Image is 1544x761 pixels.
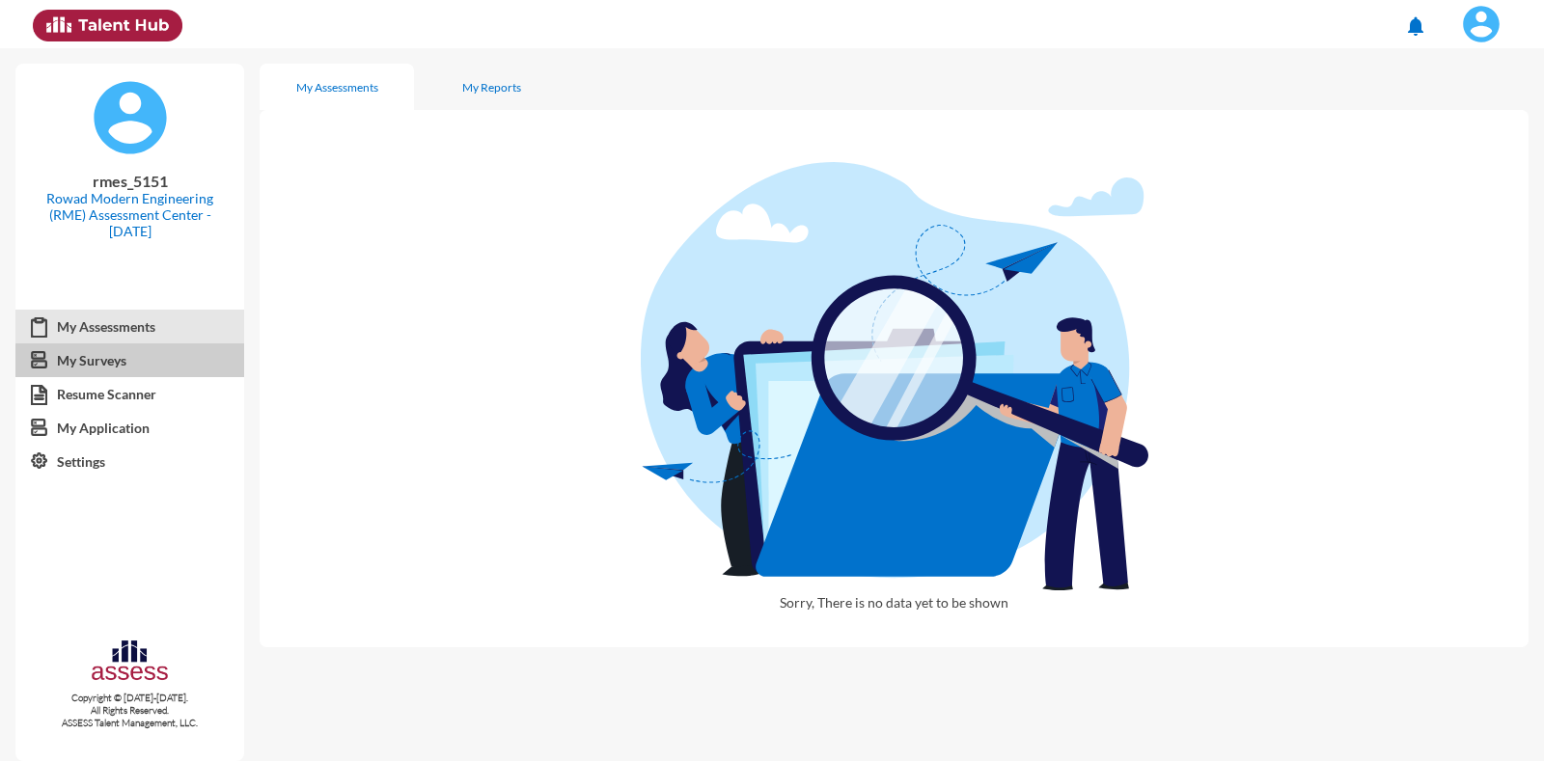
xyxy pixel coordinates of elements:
[296,80,378,95] div: My Assessments
[15,310,244,344] a: My Assessments
[15,445,244,479] a: Settings
[15,411,244,446] a: My Application
[15,343,244,378] a: My Surveys
[31,172,229,190] p: rmes_5151
[641,594,1148,626] p: Sorry, There is no data yet to be shown
[15,377,244,412] a: Resume Scanner
[15,692,244,729] p: Copyright © [DATE]-[DATE]. All Rights Reserved. ASSESS Talent Management, LLC.
[31,190,229,239] p: Rowad Modern Engineering (RME) Assessment Center - [DATE]
[90,638,170,688] img: assesscompany-logo.png
[462,80,521,95] div: My Reports
[92,79,169,156] img: default%20profile%20image.svg
[1404,14,1427,38] mat-icon: notifications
